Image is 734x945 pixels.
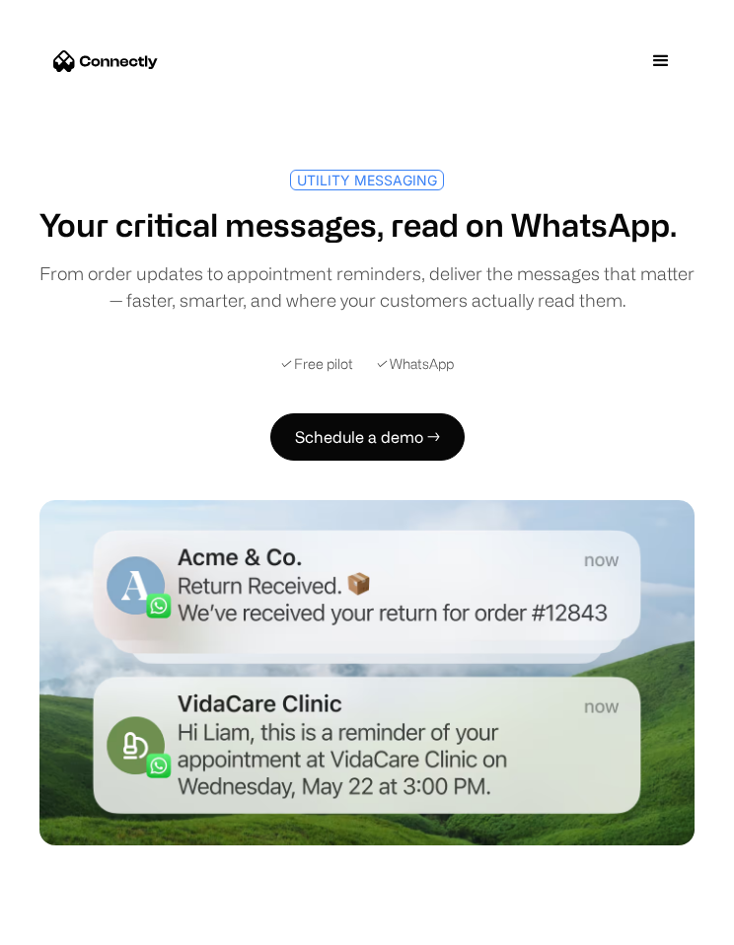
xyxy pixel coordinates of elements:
div: From order updates to appointment reminders, deliver the messages that matter — faster, smarter, ... [39,260,695,314]
div: ✓ Free pilot [281,353,353,374]
ul: Language list [39,910,118,938]
div: UTILITY MESSAGING [297,173,437,187]
a: home [43,46,158,76]
h1: Your critical messages, read on WhatsApp. [39,206,677,244]
a: Schedule a demo → [270,413,465,461]
div: menu [631,32,691,91]
div: ✓ WhatsApp [377,353,454,374]
aside: Language selected: English [20,909,118,938]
